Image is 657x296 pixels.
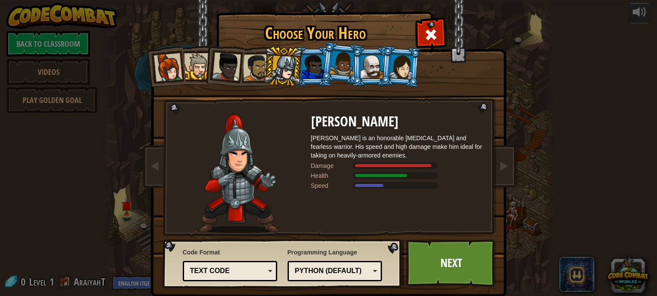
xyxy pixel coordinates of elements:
[352,47,391,86] li: Okar Stompfoot
[295,266,370,276] div: Python (Default)
[203,44,245,86] li: Lady Ida Justheart
[162,239,404,289] img: language-selector-background.png
[311,114,484,129] h2: [PERSON_NAME]
[183,248,278,257] span: Code Format
[262,46,303,87] li: Hattori Hanzō
[406,239,497,287] a: Next
[311,171,354,180] div: Health
[320,42,363,85] li: Arryn Stonewall
[218,24,413,42] h1: Choose Your Hero
[311,181,354,190] div: Speed
[293,47,332,86] li: Gordon the Stalwart
[190,266,265,276] div: Text code
[311,161,354,170] div: Damage
[311,181,484,190] div: Moves at 8 meters per second.
[311,134,484,160] div: [PERSON_NAME] is an honorable [MEDICAL_DATA] and fearless warrior. His speed and high damage make...
[311,161,484,170] div: Deals 180% of listed Warrior weapon damage.
[144,45,186,87] li: Captain Anya Weston
[198,114,279,233] img: samurai.pose.png
[288,248,382,257] span: Programming Language
[379,45,421,87] li: Illia Shieldsmith
[233,46,273,87] li: Alejandro the Duelist
[311,171,484,180] div: Gains 71% of listed Warrior armor health.
[175,45,214,85] li: Sir Tharin Thunderfist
